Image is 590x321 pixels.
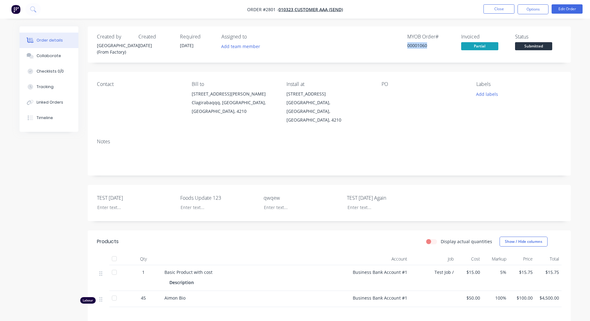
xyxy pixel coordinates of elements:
[286,90,371,124] div: [STREET_ADDRESS][GEOGRAPHIC_DATA], [GEOGRAPHIC_DATA], [GEOGRAPHIC_DATA], 4210
[535,253,562,265] div: Total
[141,295,146,301] span: 45
[407,42,454,49] div: 00001060
[348,253,410,265] div: Account
[11,5,20,14] img: Factory
[515,42,552,51] button: Submitted
[180,34,214,40] div: Required
[20,110,78,126] button: Timeline
[37,115,53,121] div: Timeline
[538,295,559,301] span: $4,500.00
[483,253,509,265] div: Markup
[410,253,456,265] div: Job
[286,90,371,98] div: [STREET_ADDRESS]
[461,34,508,40] div: Invoiced
[20,95,78,110] button: Linked Orders
[459,295,480,301] span: $50.00
[515,34,562,40] div: Status
[286,98,371,124] div: [GEOGRAPHIC_DATA], [GEOGRAPHIC_DATA], [GEOGRAPHIC_DATA], 4210
[382,81,466,87] div: PO
[138,42,152,48] span: [DATE]
[410,265,456,291] div: Test Job /
[518,4,548,14] button: Options
[485,295,506,301] span: 100%
[97,238,119,245] div: Products
[441,238,492,245] label: Display actual quantities
[192,98,277,116] div: Clagirabaqqq, [GEOGRAPHIC_DATA], [GEOGRAPHIC_DATA], 4210
[20,79,78,95] button: Tracking
[97,81,182,87] div: Contact
[37,69,64,74] div: Checklists 0/0
[538,269,559,275] span: $15.75
[20,64,78,79] button: Checklists 0/0
[37,53,61,59] div: Collaborate
[164,269,212,275] span: Basic Product with cost
[461,42,498,50] span: Partial
[192,90,277,98] div: [STREET_ADDRESS][PERSON_NAME]
[142,269,145,275] span: 1
[552,4,583,14] button: Edit Order
[97,34,131,40] div: Created by
[456,253,483,265] div: Cost
[97,194,174,202] label: TEST [DATE]
[20,48,78,64] button: Collaborate
[192,90,277,116] div: [STREET_ADDRESS][PERSON_NAME]Clagirabaqqq, [GEOGRAPHIC_DATA], [GEOGRAPHIC_DATA], 4210
[97,139,562,145] div: Notes
[164,295,186,301] span: Aimon Bio
[459,269,480,275] span: $15.00
[407,34,454,40] div: MYOB Order #
[20,33,78,48] button: Order details
[476,81,561,87] div: Labels
[515,42,552,50] span: Submitted
[221,42,264,51] button: Add team member
[37,38,63,43] div: Order details
[348,291,410,307] div: Business Bank Account #1
[169,278,196,287] div: Description
[180,42,194,48] span: [DATE]
[37,84,54,90] div: Tracking
[37,100,63,105] div: Linked Orders
[485,269,506,275] span: 5%
[286,81,371,87] div: Install at
[80,297,96,304] div: Labour
[500,237,548,247] button: Show / Hide columns
[278,7,343,12] a: 010323 Customer AAA (Send)
[218,42,263,51] button: Add team member
[221,34,283,40] div: Assigned to
[247,7,278,12] span: Order #2801 -
[125,253,162,265] div: Qty
[138,34,173,40] div: Created
[347,194,424,202] label: TEST [DATE] Again
[97,42,131,55] div: [GEOGRAPHIC_DATA] (From Factory)
[180,194,258,202] label: Foods Update 123
[348,265,410,291] div: Business Bank Account #1
[483,4,514,14] button: Close
[264,194,341,202] label: qwqew
[511,295,533,301] span: $100.00
[509,253,535,265] div: Price
[192,81,277,87] div: Bill to
[473,90,501,98] button: Add labels
[511,269,533,275] span: $15.75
